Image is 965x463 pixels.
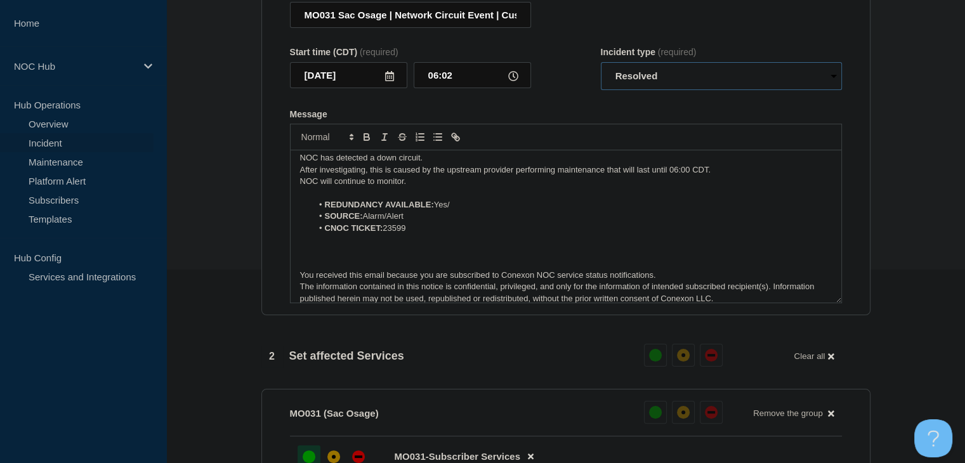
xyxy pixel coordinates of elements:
button: affected [672,344,695,367]
button: affected [672,401,695,424]
button: Toggle bold text [358,129,376,145]
button: Clear all [786,344,841,368]
li: 23599 [312,223,832,234]
span: Font size [296,129,358,145]
select: Incident type [601,62,842,90]
div: Message [291,150,841,303]
input: Title [290,2,531,28]
p: You received this email because you are subscribed to Conexon NOC service status notifications. [300,270,832,281]
div: Incident type [601,47,842,57]
div: Set affected Services [261,346,404,367]
div: up [303,450,315,463]
span: (required) [360,47,398,57]
input: HH:MM [414,62,531,88]
p: NOC will continue to monitor. [300,176,832,187]
span: 2 [261,346,283,367]
div: down [705,406,718,419]
iframe: Help Scout Beacon - Open [914,419,952,457]
div: affected [677,406,690,419]
button: Toggle ordered list [411,129,429,145]
p: The information contained in this notice is confidential, privileged, and only for the informatio... [300,281,832,304]
button: up [644,401,667,424]
div: up [649,406,662,419]
div: affected [327,450,340,463]
div: up [649,349,662,362]
li: Alarm/Alert [312,211,832,222]
div: affected [677,349,690,362]
input: YYYY-MM-DD [290,62,407,88]
div: down [705,349,718,362]
p: NOC has detected a down circuit. [300,152,832,164]
p: MO031 (Sac Osage) [290,408,379,419]
strong: CNOC TICKET: [325,223,383,233]
span: MO031-Subscriber Services [395,451,520,462]
div: Message [290,109,842,119]
button: Toggle bulleted list [429,129,447,145]
p: NOC Hub [14,61,136,72]
strong: SOURCE: [325,211,363,221]
button: Toggle strikethrough text [393,129,411,145]
button: Toggle link [447,129,464,145]
li: Yes/ [312,199,832,211]
button: down [700,344,723,367]
p: After investigating, this is caused by the upstream provider performing maintenance that will las... [300,164,832,176]
div: down [352,450,365,463]
button: down [700,401,723,424]
div: Start time (CDT) [290,47,531,57]
button: Toggle italic text [376,129,393,145]
span: (required) [658,47,697,57]
button: Remove the group [745,401,842,426]
strong: REDUNDANCY AVAILABLE: [325,200,434,209]
span: Remove the group [753,408,823,418]
button: up [644,344,667,367]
